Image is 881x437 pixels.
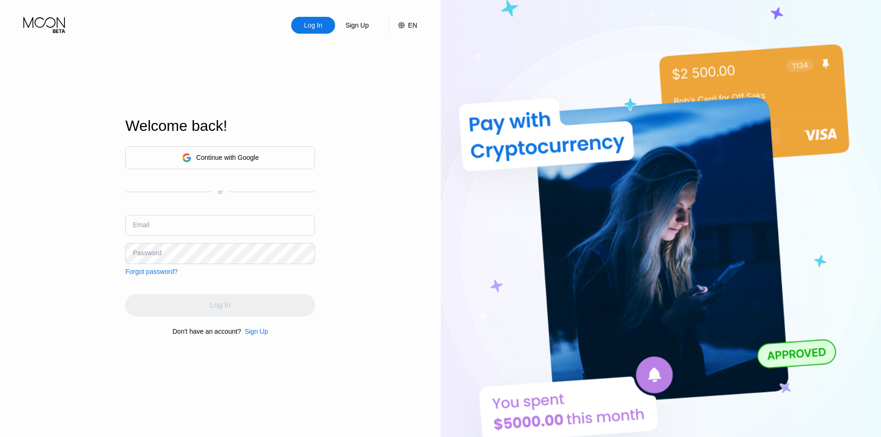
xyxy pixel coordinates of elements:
div: Sign Up [245,328,268,335]
div: Sign Up [344,21,370,30]
div: Password [133,249,161,257]
div: Don't have an account? [172,328,241,335]
div: EN [408,21,417,29]
div: Email [133,221,149,229]
div: Continue with Google [196,154,259,161]
div: Sign Up [335,17,379,34]
div: Forgot password? [125,268,178,275]
div: Sign Up [241,328,268,335]
div: EN [388,17,417,34]
div: Continue with Google [125,146,315,169]
div: Log In [291,17,335,34]
div: Log In [303,21,323,30]
div: or [218,189,223,195]
div: Welcome back! [125,117,315,135]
